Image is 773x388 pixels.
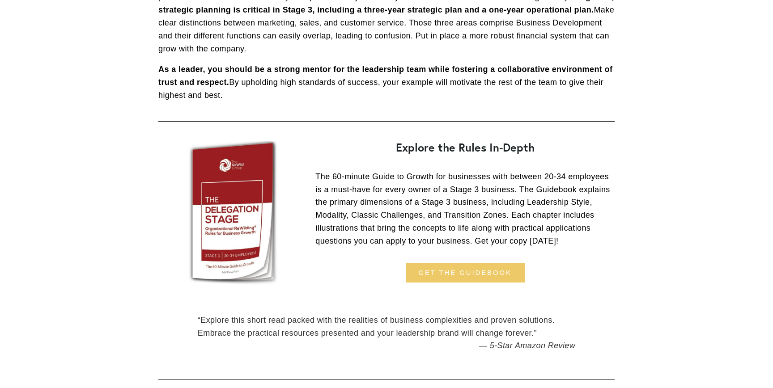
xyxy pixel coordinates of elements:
strong: As a leader, you should be a strong mentor for the leadership team while fostering a collaborativ... [158,65,615,87]
blockquote: Explore this short read packed with the realities of business complexities and proven solutions. ... [198,314,575,340]
p: The 60-minute Guide to Growth for businesses with between 20-34 employees is a must-have for ever... [315,170,615,248]
span: ” [534,329,536,337]
strong: Explore the Rules In-Depth [396,140,535,155]
figcaption: — 5-Star Amazon Review [198,339,575,352]
span: “ [198,316,200,325]
a: get the guidebook [406,263,525,283]
a: Stage 3 Guidebook Cover [158,141,300,291]
p: By upholding high standards of success, your example will motivate the rest of the team to give t... [158,63,615,101]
